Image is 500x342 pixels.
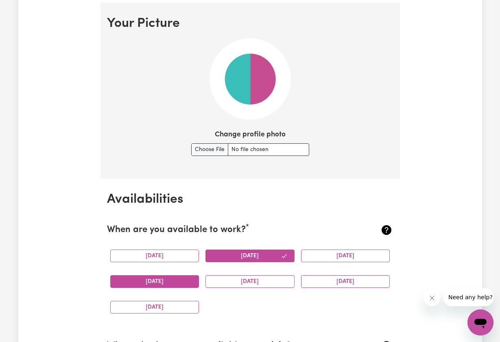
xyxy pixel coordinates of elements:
[205,275,295,288] button: [DATE]
[301,250,390,262] button: [DATE]
[424,290,440,306] iframe: Close message
[215,129,286,140] label: Change profile photo
[210,38,291,120] img: Your default profile image
[107,16,393,31] h2: Your Picture
[467,309,493,335] iframe: Button to launch messaging window
[107,225,346,236] h2: When are you available to work?
[301,275,390,288] button: [DATE]
[205,250,295,262] button: [DATE]
[110,275,199,288] button: [DATE]
[443,288,493,306] iframe: Message from company
[110,301,199,313] button: [DATE]
[110,250,199,262] button: [DATE]
[107,192,393,207] h2: Availabilities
